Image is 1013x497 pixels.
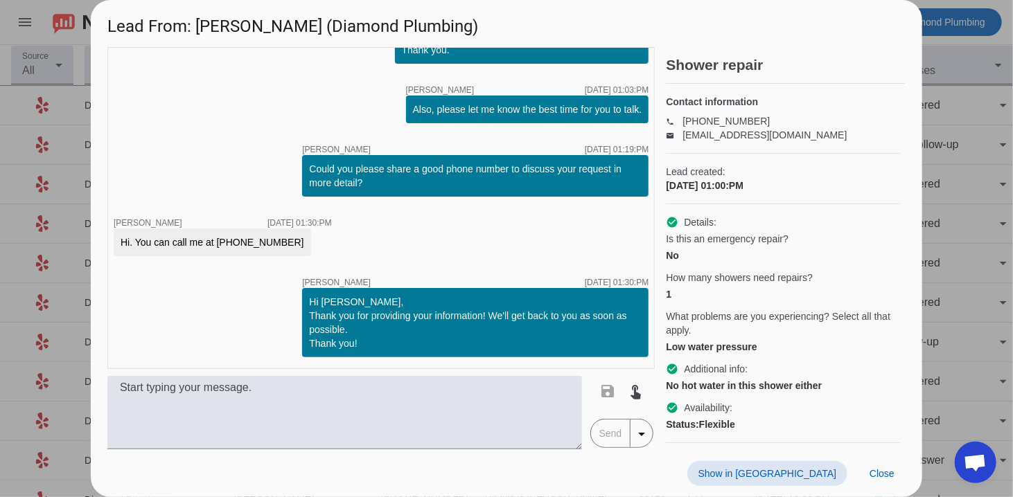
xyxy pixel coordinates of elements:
[267,219,331,227] div: [DATE] 01:30:PM
[302,145,371,154] span: [PERSON_NAME]
[628,383,644,399] mat-icon: touch_app
[684,215,716,229] span: Details:
[666,118,682,125] mat-icon: phone
[687,461,847,486] button: Show in [GEOGRAPHIC_DATA]
[585,145,649,154] div: [DATE] 01:19:PM
[955,442,996,483] div: Open chat
[666,309,900,337] span: What problems are you experiencing? Select all that apply.
[682,129,847,141] a: [EMAIL_ADDRESS][DOMAIN_NAME]
[698,468,836,479] span: Show in [GEOGRAPHIC_DATA]
[666,132,682,138] mat-icon: email
[666,179,900,192] div: [DATE] 01:00:PM
[633,426,650,442] mat-icon: arrow_drop_down
[870,468,895,479] span: Close
[666,363,678,375] mat-icon: check_circle
[666,232,789,246] span: Is this an emergency repair?
[309,295,642,350] div: Hi [PERSON_NAME], Thank you for providing your information! We'll get back to you as soon as poss...
[585,278,649,287] div: [DATE] 01:30:PM
[684,362,748,376] span: Additional info:
[666,95,900,109] h4: Contact information
[666,287,900,301] div: 1
[666,401,678,414] mat-icon: check_circle
[858,461,906,486] button: Close
[413,102,642,116] div: Also, please let me know the best time for you to talk.​
[666,248,900,262] div: No
[666,58,906,72] h2: Shower repair
[666,271,813,284] span: How many showers need repairs?
[121,235,304,249] div: Hi. You can call me at [PHONE_NUMBER]
[684,401,732,415] span: Availability:
[585,86,649,94] div: [DATE] 01:03:PM
[682,116,770,127] a: [PHONE_NUMBER]
[666,340,900,354] div: Low water pressure
[406,86,475,94] span: [PERSON_NAME]
[666,379,900,392] div: No hot water in this shower either
[666,417,900,431] div: Flexible
[666,165,900,179] span: Lead created:
[309,162,642,190] div: Could you please share a good phone number to discuss your request in more detail?​
[666,419,698,430] strong: Status:
[666,216,678,228] mat-icon: check_circle
[114,218,182,228] span: [PERSON_NAME]
[302,278,371,287] span: [PERSON_NAME]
